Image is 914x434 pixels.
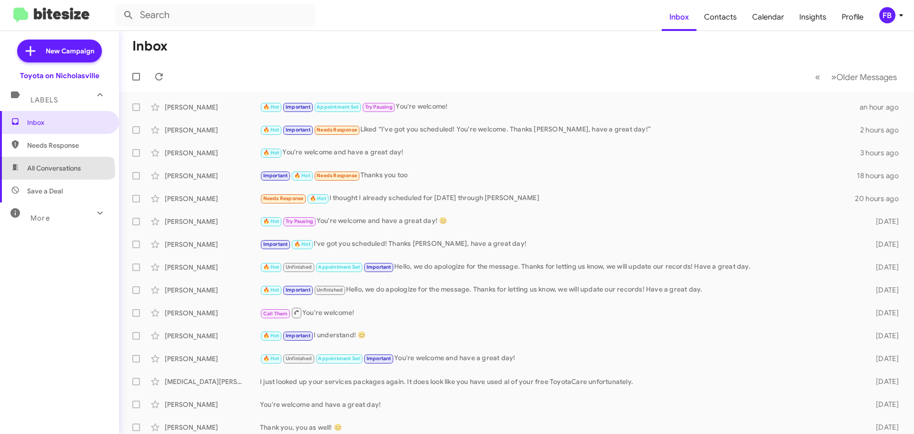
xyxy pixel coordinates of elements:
div: [DATE] [861,217,906,226]
span: 🔥 Hot [294,241,310,247]
span: Try Pausing [286,218,313,224]
span: Needs Response [317,172,357,179]
span: New Campaign [46,46,94,56]
div: [PERSON_NAME] [165,194,260,203]
span: 🔥 Hot [294,172,310,179]
a: Contacts [696,3,745,31]
div: Hello, we do apologize for the message. Thanks for letting us know, we will update our records! H... [260,284,861,295]
div: You're welcome and have a great day! [260,147,860,158]
div: [DATE] [861,262,906,272]
div: [DATE] [861,331,906,341]
div: [DATE] [861,354,906,363]
div: I've got you scheduled! Thanks [PERSON_NAME], have a great day! [260,239,861,250]
div: [PERSON_NAME] [165,217,260,226]
div: [DATE] [861,308,906,318]
div: [PERSON_NAME] [165,125,260,135]
span: Needs Response [317,127,357,133]
div: You're welcome and have a great day! [260,400,861,409]
div: [PERSON_NAME] [165,354,260,363]
span: 🔥 Hot [263,333,279,339]
span: More [30,214,50,222]
div: [DATE] [861,400,906,409]
div: 20 hours ago [855,194,906,203]
a: Profile [834,3,871,31]
span: » [831,71,836,83]
a: Insights [792,3,834,31]
a: Inbox [662,3,696,31]
span: Important [263,241,288,247]
span: Needs Response [263,195,304,202]
span: Appointment Set [318,264,360,270]
div: [MEDICAL_DATA][PERSON_NAME] [165,377,260,386]
div: Hello, we do apologize for the message. Thanks for letting us know, we will update our records! H... [260,262,861,273]
div: [PERSON_NAME] [165,171,260,181]
a: Calendar [745,3,792,31]
span: Appointment Set [317,104,358,110]
span: 🔥 Hot [310,195,326,202]
span: Unfinished [317,287,343,293]
span: Important [367,264,391,270]
a: New Campaign [17,40,102,62]
div: 2 hours ago [860,125,906,135]
div: You're welcome! [260,307,861,319]
div: [PERSON_NAME] [165,400,260,409]
div: [DATE] [861,285,906,295]
div: [DATE] [861,423,906,432]
div: Toyota on Nicholasville [20,71,99,81]
div: You're welcome and have a great day! [260,353,861,364]
span: Important [286,287,310,293]
span: Appointment Set [318,355,360,362]
div: [PERSON_NAME] [165,423,260,432]
span: Try Pausing [365,104,393,110]
span: All Conversations [27,163,81,173]
span: Unfinished [286,355,312,362]
span: Save a Deal [27,186,63,196]
span: 🔥 Hot [263,264,279,270]
input: Search [115,4,315,27]
span: 🔥 Hot [263,104,279,110]
div: [PERSON_NAME] [165,262,260,272]
button: Previous [809,67,826,87]
div: 3 hours ago [860,148,906,158]
span: Older Messages [836,72,897,82]
span: Needs Response [27,141,108,150]
span: Inbox [27,118,108,127]
h1: Inbox [132,39,168,54]
div: I understand! 😊 [260,330,861,341]
div: I thought I already scheduled for [DATE] through [PERSON_NAME] [260,193,855,204]
div: [PERSON_NAME] [165,148,260,158]
div: [PERSON_NAME] [165,102,260,112]
span: Important [286,127,310,133]
span: 🔥 Hot [263,355,279,362]
span: Important [286,104,310,110]
div: [PERSON_NAME] [165,240,260,249]
span: 🔥 Hot [263,218,279,224]
div: You're welcome and have a great day! 😊 [260,216,861,227]
span: Labels [30,96,58,104]
div: [PERSON_NAME] [165,308,260,318]
div: [DATE] [861,240,906,249]
div: You're welcome! [260,101,860,112]
nav: Page navigation example [810,67,903,87]
span: « [815,71,820,83]
div: FB [879,7,895,23]
span: 🔥 Hot [263,287,279,293]
div: [PERSON_NAME] [165,331,260,341]
div: [DATE] [861,377,906,386]
div: [PERSON_NAME] [165,285,260,295]
div: 18 hours ago [857,171,906,181]
span: 🔥 Hot [263,127,279,133]
div: Thanks you too [260,170,857,181]
div: Thank you, you as well! 😊 [260,423,861,432]
span: Call Them [263,311,288,317]
button: Next [825,67,903,87]
span: Important [367,355,391,362]
div: I just looked up your services packages again. It does look like you have used al of your free To... [260,377,861,386]
span: Important [263,172,288,179]
span: Unfinished [286,264,312,270]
